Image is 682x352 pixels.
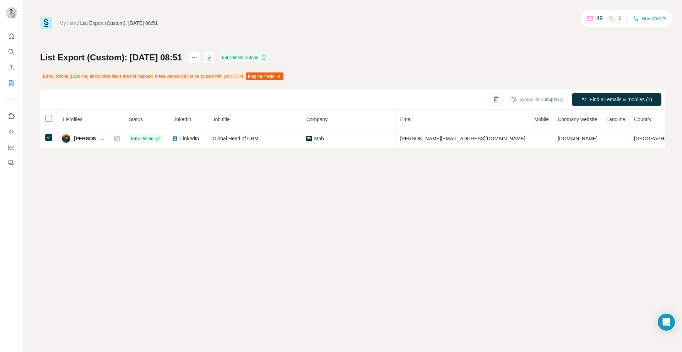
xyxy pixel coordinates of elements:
span: 1 Profiles [62,117,82,122]
span: Global Head of CRM [212,136,258,141]
span: [PERSON_NAME] [74,135,107,142]
span: Company [306,117,328,122]
span: Find all emails & mobiles (1) [590,96,652,103]
button: My lists [6,77,17,90]
span: [DOMAIN_NAME] [558,136,597,141]
p: 49 [596,14,603,23]
span: Company website [558,117,597,122]
img: Avatar [6,7,17,18]
img: Surfe Logo [40,17,52,29]
div: Open Intercom Messenger [658,314,675,331]
div: List Export (Custom): [DATE] 08:51 [80,20,158,27]
button: Dashboard [6,141,17,154]
img: Avatar [62,134,70,143]
span: Job title [212,117,229,122]
button: Sync all to HubSpot (1) [506,94,568,105]
button: Map my fields [246,72,283,80]
div: Enrichment is done [220,53,269,62]
span: Status [129,117,143,122]
h1: List Export (Custom): [DATE] 08:51 [40,52,182,63]
p: 5 [618,14,622,23]
span: Landline [606,117,625,122]
span: [PERSON_NAME][EMAIL_ADDRESS][DOMAIN_NAME] [400,136,525,141]
button: Feedback [6,157,17,169]
span: Email found [131,135,153,142]
button: actions [189,52,200,63]
span: Mpb [314,135,324,142]
div: Email, Phone (Landline) and Mobile fields are not mapped, these values will not be synced with yo... [40,70,285,82]
span: Email [400,117,412,122]
button: Find all emails & mobiles (1) [572,93,661,106]
a: My lists [59,20,76,26]
img: company-logo [306,136,312,141]
span: LinkedIn [172,117,191,122]
li: / [77,20,79,27]
span: Mobile [534,117,549,122]
button: Enrich CSV [6,61,17,74]
button: Quick start [6,30,17,43]
button: Search [6,45,17,58]
img: LinkedIn logo [172,136,178,141]
span: LinkedIn [180,135,199,142]
button: Use Surfe API [6,125,17,138]
span: Country [634,117,651,122]
button: Use Surfe on LinkedIn [6,110,17,123]
button: Buy credits [633,13,666,23]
